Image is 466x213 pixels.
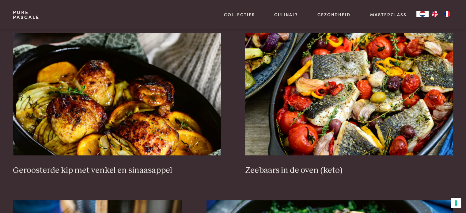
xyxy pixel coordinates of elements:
[245,33,453,155] img: Zeebaars in de oven (keto)
[416,11,453,17] aside: Language selected: Nederlands
[370,11,407,18] a: Masterclass
[416,11,429,17] a: NL
[13,165,221,176] h3: Geroosterde kip met venkel en sinaasappel
[416,11,429,17] div: Language
[451,198,461,208] button: Uw voorkeuren voor toestemming voor trackingtechnologieën
[245,165,453,176] h3: Zeebaars in de oven (keto)
[429,11,441,17] a: EN
[13,33,221,155] img: Geroosterde kip met venkel en sinaasappel
[13,10,40,20] a: PurePascale
[441,11,453,17] a: FR
[13,33,221,176] a: Geroosterde kip met venkel en sinaasappel Geroosterde kip met venkel en sinaasappel
[224,11,255,18] a: Collecties
[274,11,298,18] a: Culinair
[429,11,453,17] ul: Language list
[317,11,350,18] a: Gezondheid
[245,33,453,176] a: Zeebaars in de oven (keto) Zeebaars in de oven (keto)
